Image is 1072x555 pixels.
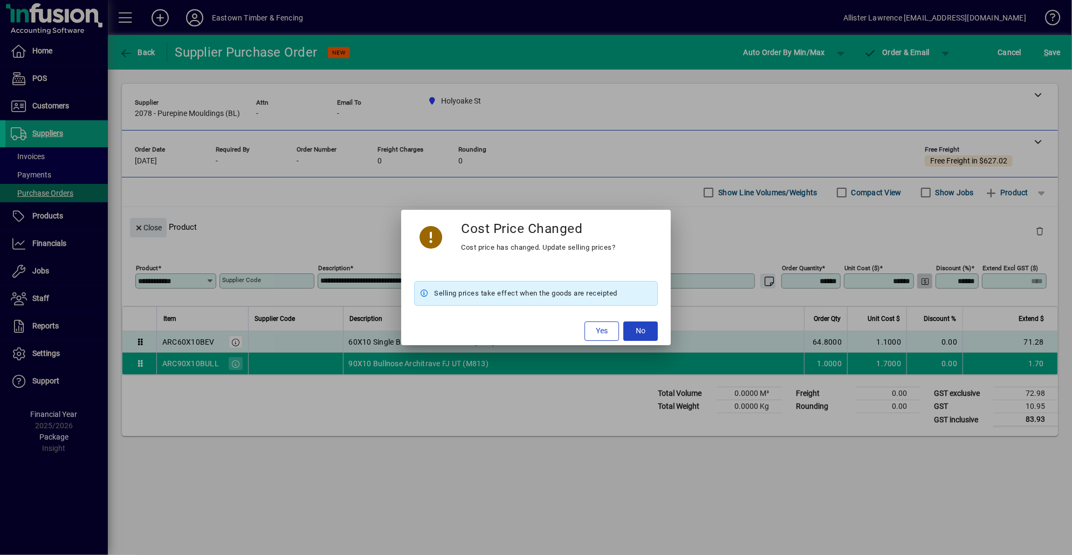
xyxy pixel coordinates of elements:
[636,325,645,337] span: No
[596,325,608,337] span: Yes
[462,221,583,236] h3: Cost Price Changed
[585,321,619,341] button: Yes
[623,321,658,341] button: No
[462,241,616,254] div: Cost price has changed. Update selling prices?
[434,287,617,300] span: Selling prices take effect when the goods are receipted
